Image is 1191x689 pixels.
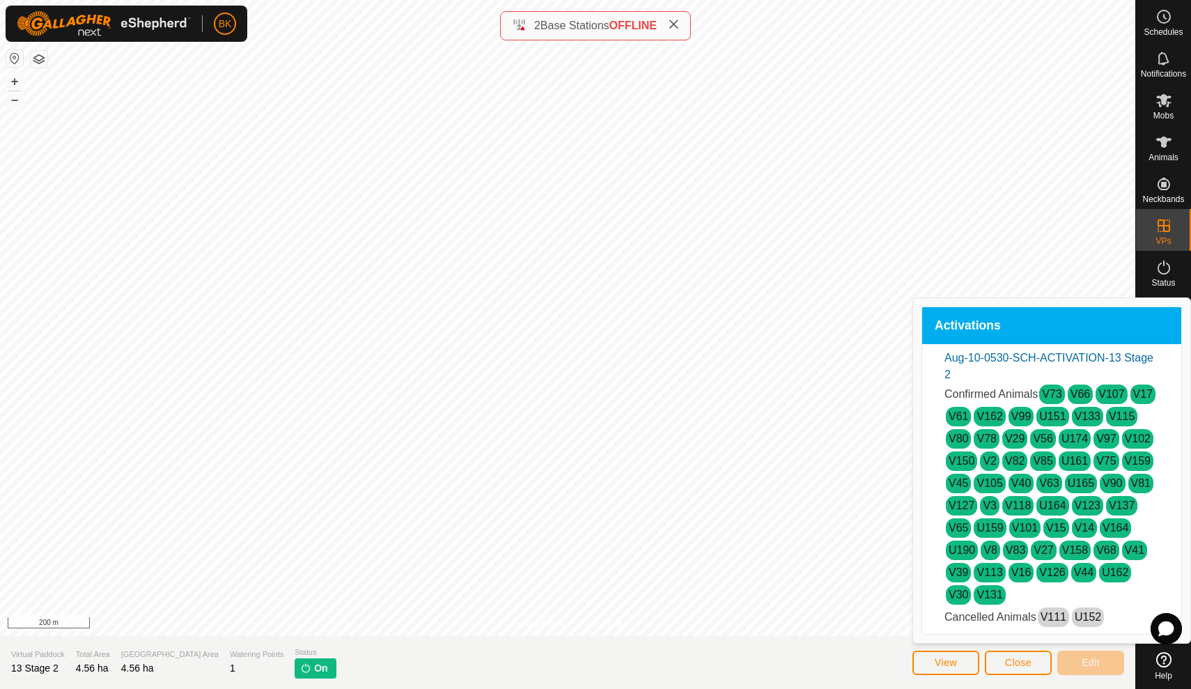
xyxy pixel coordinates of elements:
[985,651,1052,675] button: Close
[949,544,975,556] a: U190
[230,649,283,660] span: Watering Points
[1144,28,1183,36] span: Schedules
[121,663,154,674] span: 4.56 ha
[935,657,957,668] span: View
[1075,522,1094,534] a: V14
[1039,566,1065,578] a: V126
[1011,477,1031,489] a: V40
[295,647,336,658] span: Status
[949,589,968,601] a: V30
[1136,647,1191,686] a: Help
[1033,433,1052,444] a: V56
[314,661,327,676] span: On
[1103,477,1122,489] a: V90
[1098,388,1124,400] a: V107
[983,455,997,467] a: V2
[6,50,23,67] button: Reset Map
[1005,657,1032,668] span: Close
[1005,433,1025,444] a: V29
[1074,566,1093,578] a: V44
[944,352,1153,380] a: Aug-10-0530-SCH-ACTIVATION-13 Stage 2
[1011,410,1031,422] a: V99
[1061,455,1088,467] a: U161
[540,20,609,31] span: Base Stations
[609,20,657,31] span: OFFLINE
[1155,672,1172,680] span: Help
[1039,410,1066,422] a: U151
[17,11,191,36] img: Gallagher Logo
[1155,237,1171,245] span: VPs
[1011,566,1031,578] a: V16
[1042,388,1061,400] a: V73
[1109,410,1135,422] a: V115
[1151,279,1175,287] span: Status
[1005,500,1031,511] a: V118
[1096,544,1116,556] a: V68
[976,589,1002,601] a: V131
[11,649,65,660] span: Virtual Paddock
[582,618,623,630] a: Contact Us
[11,663,59,674] span: 13 Stage 2
[935,320,1001,332] span: Activations
[1149,153,1178,162] span: Animals
[983,544,997,556] a: V8
[976,477,1002,489] a: V105
[1006,544,1025,556] a: V83
[1075,611,1101,623] a: U152
[949,433,968,444] a: V80
[949,410,968,422] a: V61
[76,649,110,660] span: Total Area
[1142,195,1184,203] span: Neckbands
[1039,500,1066,511] a: U164
[1034,544,1053,556] a: V27
[1005,455,1025,467] a: V82
[121,649,219,660] span: [GEOGRAPHIC_DATA] Area
[534,20,540,31] span: 2
[6,91,23,108] button: –
[1096,433,1116,444] a: V97
[1109,500,1135,511] a: V137
[31,51,47,68] button: Map Layers
[1039,477,1059,489] a: V63
[1046,522,1066,534] a: V15
[949,566,968,578] a: V39
[1153,111,1174,120] span: Mobs
[976,410,1002,422] a: V162
[983,500,997,511] a: V3
[300,663,311,674] img: turn-on
[976,566,1002,578] a: V113
[1012,522,1038,534] a: V101
[513,618,565,630] a: Privacy Policy
[944,611,1036,623] span: Cancelled Animals
[1125,433,1151,444] a: V102
[1068,477,1094,489] a: U165
[1125,455,1151,467] a: V159
[1061,433,1088,444] a: U174
[1071,388,1090,400] a: V66
[1075,410,1100,422] a: V133
[976,433,996,444] a: V78
[976,522,1003,534] a: U159
[6,73,23,90] button: +
[1033,455,1052,467] a: V85
[1141,70,1186,78] span: Notifications
[949,455,974,467] a: V150
[230,663,235,674] span: 1
[1041,611,1066,623] a: V111
[949,500,974,511] a: V127
[1075,500,1100,511] a: V123
[949,477,968,489] a: V45
[1131,477,1151,489] a: V81
[1096,455,1116,467] a: V75
[1103,522,1128,534] a: V164
[1057,651,1124,675] button: Edit
[1082,657,1100,668] span: Edit
[219,17,232,31] span: BK
[912,651,979,675] button: View
[949,522,968,534] a: V65
[944,388,1038,400] span: Confirmed Animals
[1102,566,1128,578] a: U162
[1125,544,1144,556] a: V41
[1133,388,1153,400] a: V17
[76,663,109,674] span: 4.56 ha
